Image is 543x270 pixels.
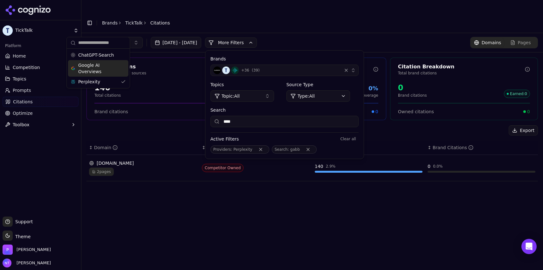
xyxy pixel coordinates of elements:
[433,164,443,169] div: 0.0 %
[3,41,79,51] div: Platform
[151,37,201,48] button: [DATE] - [DATE]
[210,107,359,113] label: Search
[398,83,427,93] div: 0
[94,63,221,71] div: Total Citations
[3,245,51,255] button: Open organization switcher
[94,108,128,115] span: Brand citations
[15,28,71,33] span: TickTalk
[231,66,239,74] img: Fitbit
[482,39,501,46] span: Domains
[398,71,525,76] p: Total brand citations
[315,163,323,170] div: 140
[252,68,260,73] span: ( 39 )
[150,20,170,26] span: Citations
[312,141,425,155] th: totalCitationCount
[13,87,31,93] span: Prompts
[202,144,310,151] div: ↕Citation Type
[3,25,13,36] img: TickTalk
[233,147,252,152] span: Perplexity
[102,20,170,26] nav: breadcrumb
[78,79,100,85] span: Perplexity
[241,68,249,73] span: + 36
[398,93,427,98] p: Brand citations
[398,63,525,71] div: Citation Breakdown
[3,259,11,267] img: Nate Tower
[433,144,473,151] div: Brand Citations
[13,234,31,239] span: Theme
[210,81,283,88] label: Topics
[13,110,33,116] span: Optimize
[527,108,530,115] span: 0
[326,164,336,169] div: 2.9 %
[89,168,114,176] span: 2 pages
[3,74,79,84] button: Topics
[222,93,240,99] span: Topic: All
[3,108,79,118] a: Optimize
[213,66,221,74] img: Garmin
[78,62,118,75] span: Google AI Overviews
[290,147,300,152] span: gabb
[210,136,239,142] span: Active Filters
[286,81,359,88] label: Source Type
[13,218,33,225] span: Support
[3,62,79,73] button: Competition
[67,49,130,88] div: Suggestions
[428,163,430,170] div: 0
[86,141,538,181] div: Data table
[205,38,257,48] button: More Filters
[3,51,79,61] a: Home
[102,20,118,25] a: Brands
[94,144,118,151] div: Domain
[14,260,51,266] span: [PERSON_NAME]
[518,39,531,46] span: Pages
[302,147,314,152] button: Remove Search filter
[202,164,244,172] span: Competitor Owned
[13,64,40,71] span: Competition
[13,53,26,59] span: Home
[222,66,230,74] img: Ticktalk
[89,144,197,151] div: ↕Domain
[94,93,121,98] p: Total citations
[213,147,232,152] span: Providers :
[13,99,33,105] span: Citations
[275,147,289,152] span: Search :
[3,120,79,130] button: Toolbox
[428,144,535,151] div: ↕Brand Citations
[125,20,143,26] a: TickTalk
[298,93,315,99] span: Type: All
[199,141,312,155] th: citationTypes
[286,90,350,102] button: Type:All
[3,259,51,267] button: Open user button
[3,85,79,95] a: Prompts
[315,144,423,151] div: ↕Citations
[398,108,434,115] span: Owned citations
[13,121,30,128] span: Toolbox
[338,135,358,143] button: Clear all
[78,52,114,58] span: ChatGPT-Search
[3,245,13,255] img: Perrill
[509,125,538,135] button: Export
[13,76,26,82] span: Topics
[425,141,538,155] th: brandCitationCount
[89,160,197,166] div: [DOMAIN_NAME]
[94,71,221,76] p: Citations across all sources
[17,247,51,253] span: Perrill
[3,97,79,107] a: Citations
[504,90,530,98] span: Earned : 0
[255,147,266,152] button: Remove Providers filter
[86,141,199,155] th: domain
[521,239,537,254] div: Open Intercom Messenger
[210,56,359,62] label: Brands
[375,108,378,115] span: 0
